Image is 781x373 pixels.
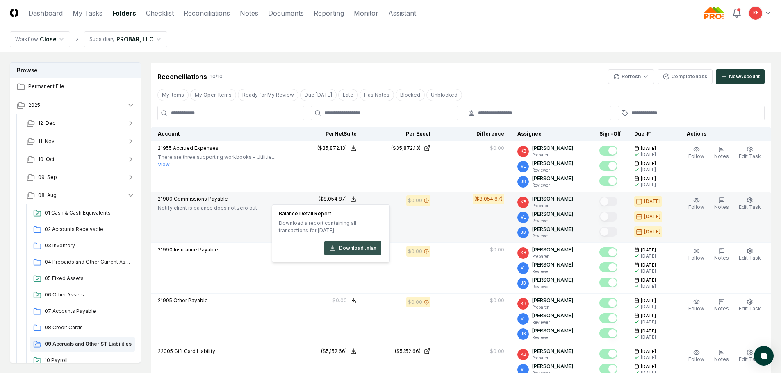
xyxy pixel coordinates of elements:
[688,305,704,312] span: Follow
[737,348,763,365] button: Edit Task
[190,89,236,101] button: My Open Items
[599,349,617,359] button: Mark complete
[521,265,526,271] span: VL
[532,233,573,239] p: Reviewer
[532,203,573,209] p: Preparer
[174,196,228,202] span: Commissions Payable
[45,209,132,217] span: 01 Cash & Cash Equivalents
[521,229,526,235] span: JB
[644,213,660,220] div: [DATE]
[641,145,656,151] span: [DATE]
[408,298,422,306] div: $0.00
[511,127,593,141] th: Assignee
[641,298,656,304] span: [DATE]
[521,316,526,322] span: VL
[391,145,421,152] div: ($35,872.13)
[532,195,573,203] p: [PERSON_NAME]
[532,284,573,290] p: Reviewer
[174,246,218,253] span: Insurance Payable
[319,195,347,203] div: ($8,054.87)
[713,145,731,162] button: Notes
[687,297,706,314] button: Follow
[521,301,526,307] span: KB
[28,8,63,18] a: Dashboard
[644,198,660,205] div: [DATE]
[713,297,731,314] button: Notes
[714,255,729,261] span: Notes
[599,212,617,222] button: Mark complete
[45,242,132,249] span: 03 Inventory
[532,269,573,275] p: Reviewer
[532,175,573,182] p: [PERSON_NAME]
[532,363,573,370] p: [PERSON_NAME]
[641,355,656,361] div: [DATE]
[38,156,55,163] span: 10-Oct
[30,288,135,303] a: 06 Other Assets
[753,10,758,16] span: KB
[338,89,358,101] button: Late
[532,312,573,319] p: [PERSON_NAME]
[688,204,704,210] span: Follow
[30,271,135,286] a: 05 Fixed Assets
[30,321,135,335] a: 08 Credit Cards
[370,348,430,355] a: ($5,152.66)
[521,214,526,220] span: VL
[687,195,706,212] button: Follow
[532,160,573,167] p: [PERSON_NAME]
[532,304,573,310] p: Preparer
[737,145,763,162] button: Edit Task
[532,319,573,326] p: Reviewer
[599,278,617,287] button: Mark complete
[158,348,173,354] span: 22005
[641,151,656,158] div: [DATE]
[45,324,132,331] span: 08 Credit Cards
[158,246,173,253] span: 21990
[289,127,363,141] th: Per NetSuite
[354,8,378,18] a: Monitor
[599,328,617,338] button: Mark complete
[279,211,381,216] h4: Balance Detail Report
[532,182,573,188] p: Reviewer
[737,297,763,314] button: Edit Task
[157,89,189,101] button: My Items
[30,255,135,270] a: 04 Prepaids and Other Current Assets
[688,153,704,159] span: Follow
[314,8,344,18] a: Reporting
[521,199,526,205] span: KB
[641,176,656,182] span: [DATE]
[714,305,729,312] span: Notes
[474,195,503,203] div: ($8,054.87)
[532,276,573,284] p: [PERSON_NAME]
[30,222,135,237] a: 02 Accounts Receivable
[714,356,729,362] span: Notes
[532,335,573,341] p: Reviewer
[634,130,667,138] div: Due
[593,127,628,141] th: Sign-Off
[658,69,713,84] button: Completeness
[490,348,504,355] div: $0.00
[641,304,656,310] div: [DATE]
[395,348,421,355] div: ($5,152.66)
[641,348,656,355] span: [DATE]
[532,355,573,361] p: Preparer
[599,161,617,171] button: Mark complete
[713,195,731,212] button: Notes
[30,337,135,352] a: 09 Accruals and Other ST Liabilities
[332,297,347,304] div: $0.00
[38,192,57,199] span: 08-Aug
[30,353,135,368] a: 10 Payroll
[45,291,132,298] span: 06 Other Assets
[30,239,135,253] a: 03 Inventory
[521,250,526,256] span: KB
[532,348,573,355] p: [PERSON_NAME]
[532,218,573,224] p: Reviewer
[641,364,656,370] span: [DATE]
[641,161,656,167] span: [DATE]
[173,145,219,151] span: Accrued Expenses
[716,69,765,84] button: NewAccount
[532,327,573,335] p: [PERSON_NAME]
[599,227,617,237] button: Mark complete
[521,148,526,154] span: KB
[158,145,172,151] span: 21955
[737,246,763,263] button: Edit Task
